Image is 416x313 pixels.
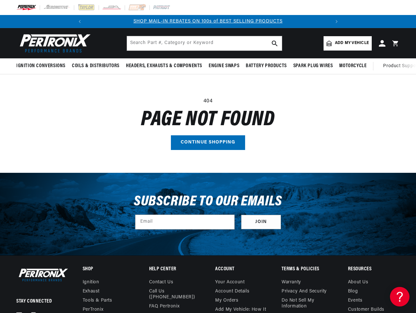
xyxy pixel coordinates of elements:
[86,18,330,25] div: Announcement
[123,58,205,74] summary: Headers, Exhausts & Components
[335,40,369,46] span: Add my vehicle
[339,63,367,69] span: Motorcycle
[268,36,282,51] button: search button
[73,15,86,28] button: Translation missing: en.sections.announcements.previous_announcement
[16,298,62,305] p: Stay Connected
[290,58,336,74] summary: Spark Plug Wires
[336,58,370,74] summary: Motorcycle
[282,287,327,296] a: Privacy and Security
[293,63,333,69] span: Spark Plug Wires
[215,296,238,305] a: My orders
[282,279,301,287] a: Warranty
[171,135,245,150] a: Continue shopping
[126,63,202,69] span: Headers, Exhausts & Components
[149,287,196,302] a: Call Us ([PHONE_NUMBER])
[135,215,234,229] input: Email
[348,279,368,287] a: About Us
[330,15,343,28] button: Translation missing: en.sections.announcements.next_announcement
[246,63,287,69] span: Battery Products
[209,63,239,69] span: Engine Swaps
[348,287,358,296] a: Blog
[243,58,290,74] summary: Battery Products
[16,58,69,74] summary: Ignition Conversions
[324,36,372,51] a: Add my vehicle
[149,302,180,311] a: FAQ Pertronix
[134,196,282,208] h3: Subscribe to our emails
[215,279,244,287] a: Your account
[86,18,330,25] div: 1 of 2
[348,296,363,305] a: Events
[83,296,112,305] a: Tools & Parts
[149,279,173,287] a: Contact us
[205,58,243,74] summary: Engine Swaps
[16,267,68,283] img: Pertronix
[127,36,282,51] input: Search Part #, Category or Keyword
[16,63,65,69] span: Ignition Conversions
[215,287,249,296] a: Account details
[16,32,91,54] img: Pertronix
[282,296,333,311] a: Do not sell my information
[72,63,119,69] span: Coils & Distributors
[133,19,283,24] a: SHOP MAIL-IN REBATES ON 100s of BEST SELLING PRODUCTS
[83,279,99,287] a: Ignition
[241,215,281,230] button: Subscribe
[16,111,400,129] h1: Page not found
[83,287,100,296] a: Exhaust
[16,97,400,106] p: 404
[69,58,123,74] summary: Coils & Distributors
